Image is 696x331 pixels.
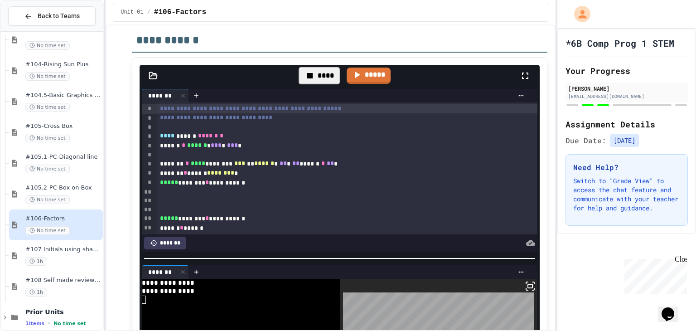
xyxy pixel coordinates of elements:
[25,61,101,68] span: #104-Rising Sun Plus
[25,92,101,99] span: #104.5-Basic Graphics Review
[121,9,143,16] span: Unit 01
[147,9,150,16] span: /
[565,4,593,24] div: My Account
[610,134,639,147] span: [DATE]
[4,4,63,58] div: Chat with us now!Close
[154,7,206,18] span: #106-Factors
[573,176,680,213] p: Switch to "Grade View" to access the chat feature and communicate with your teacher for help and ...
[25,195,70,204] span: No time set
[25,153,101,161] span: #105.1-PC-Diagonal line
[658,295,687,322] iframe: chat widget
[565,135,606,146] span: Due Date:
[25,288,47,297] span: 1h
[565,118,688,131] h2: Assignment Details
[25,184,101,192] span: #105.2-PC-Box on Box
[38,11,80,21] span: Back to Teams
[568,93,685,100] div: [EMAIL_ADDRESS][DOMAIN_NAME]
[25,226,70,235] span: No time set
[565,64,688,77] h2: Your Progress
[25,246,101,253] span: #107 Initials using shapes(11pts)
[8,6,96,26] button: Back to Teams
[25,134,70,142] span: No time set
[25,41,70,50] span: No time set
[25,308,101,316] span: Prior Units
[621,255,687,294] iframe: chat widget
[25,122,101,130] span: #105-Cross Box
[25,321,44,326] span: 1 items
[25,103,70,112] span: No time set
[565,37,674,49] h1: *6B Comp Prog 1 STEM
[568,84,685,92] div: [PERSON_NAME]
[48,320,50,327] span: •
[25,257,47,266] span: 1h
[25,215,101,223] span: #106-Factors
[25,277,101,284] span: #108 Self made review (15pts)
[25,165,70,173] span: No time set
[25,72,70,81] span: No time set
[573,162,680,173] h3: Need Help?
[53,321,86,326] span: No time set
